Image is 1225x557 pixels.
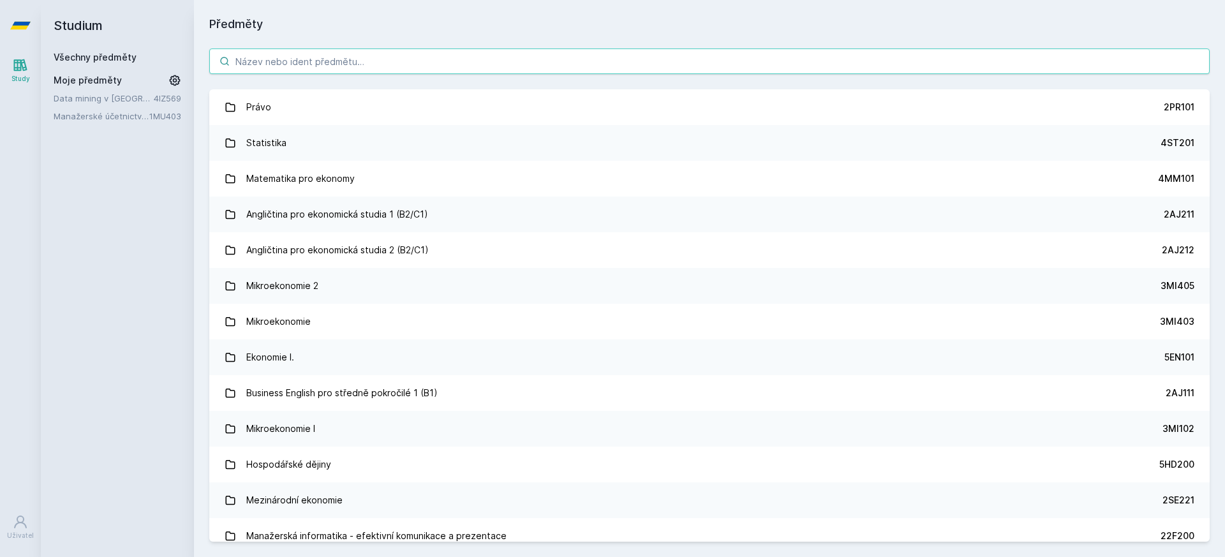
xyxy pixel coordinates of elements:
div: Statistika [246,130,286,156]
div: 3MI102 [1162,422,1194,435]
div: Mikroekonomie 2 [246,273,318,299]
a: 1MU403 [149,111,181,121]
span: Moje předměty [54,74,122,87]
div: 4MM101 [1158,172,1194,185]
input: Název nebo ident předmětu… [209,48,1210,74]
div: Mezinárodní ekonomie [246,487,343,513]
a: Ekonomie I. 5EN101 [209,339,1210,375]
div: 2AJ111 [1166,387,1194,399]
a: Hospodářské dějiny 5HD200 [209,447,1210,482]
a: Všechny předměty [54,52,137,63]
div: Uživatel [7,531,34,540]
a: Angličtina pro ekonomická studia 2 (B2/C1) 2AJ212 [209,232,1210,268]
div: Business English pro středně pokročilé 1 (B1) [246,380,438,406]
a: Manažerská informatika - efektivní komunikace a prezentace 22F200 [209,518,1210,554]
div: Právo [246,94,271,120]
div: 2AJ212 [1162,244,1194,256]
a: Manažerské účetnictví II. [54,110,149,123]
a: Matematika pro ekonomy 4MM101 [209,161,1210,197]
a: Angličtina pro ekonomická studia 1 (B2/C1) 2AJ211 [209,197,1210,232]
div: 5HD200 [1159,458,1194,471]
div: Mikroekonomie [246,309,311,334]
a: Statistika 4ST201 [209,125,1210,161]
a: Uživatel [3,508,38,547]
div: Angličtina pro ekonomická studia 2 (B2/C1) [246,237,429,263]
div: Manažerská informatika - efektivní komunikace a prezentace [246,523,507,549]
div: 22F200 [1161,530,1194,542]
h1: Předměty [209,15,1210,33]
a: 4IZ569 [154,93,181,103]
a: Mezinárodní ekonomie 2SE221 [209,482,1210,518]
div: 5EN101 [1164,351,1194,364]
div: 3MI403 [1160,315,1194,328]
div: Matematika pro ekonomy [246,166,355,191]
div: 2PR101 [1164,101,1194,114]
div: Mikroekonomie I [246,416,315,442]
div: 2SE221 [1162,494,1194,507]
a: Mikroekonomie I 3MI102 [209,411,1210,447]
div: 2AJ211 [1164,208,1194,221]
a: Mikroekonomie 2 3MI405 [209,268,1210,304]
div: Hospodářské dějiny [246,452,331,477]
a: Právo 2PR101 [209,89,1210,125]
div: Angličtina pro ekonomická studia 1 (B2/C1) [246,202,428,227]
a: Data mining v [GEOGRAPHIC_DATA] [54,92,154,105]
a: Business English pro středně pokročilé 1 (B1) 2AJ111 [209,375,1210,411]
div: Study [11,74,30,84]
div: 3MI405 [1161,279,1194,292]
div: Ekonomie I. [246,345,294,370]
div: 4ST201 [1161,137,1194,149]
a: Mikroekonomie 3MI403 [209,304,1210,339]
a: Study [3,51,38,90]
